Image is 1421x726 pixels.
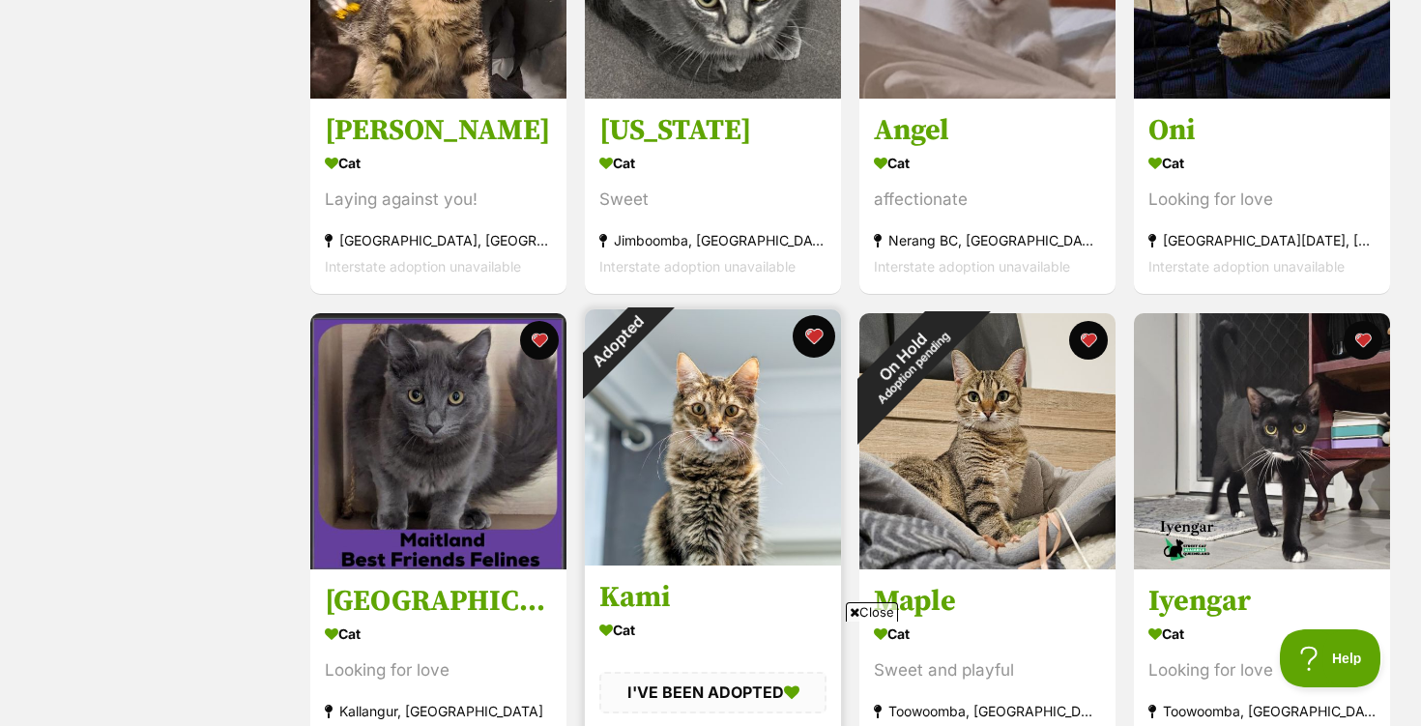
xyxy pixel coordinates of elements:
button: favourite [520,321,559,360]
div: Adopted [560,284,675,399]
img: Maple [859,313,1116,569]
a: Angel Cat affectionate Nerang BC, [GEOGRAPHIC_DATA] Interstate adoption unavailable favourite [859,99,1116,295]
img: Kami [585,309,841,566]
iframe: Help Scout Beacon - Open [1280,629,1382,687]
a: [US_STATE] Cat Sweet Jimboomba, [GEOGRAPHIC_DATA] Interstate adoption unavailable favourite [585,99,841,295]
span: Adoption pending [875,329,952,406]
a: Adopted [585,550,841,569]
h3: Angel [874,113,1101,150]
h3: [PERSON_NAME] [325,113,552,150]
span: Interstate adoption unavailable [325,259,521,276]
h3: Oni [1148,113,1376,150]
a: Oni Cat Looking for love [GEOGRAPHIC_DATA][DATE], [GEOGRAPHIC_DATA] Interstate adoption unavailab... [1134,99,1390,295]
button: favourite [1344,321,1382,360]
iframe: Advertisement [242,629,1179,716]
div: Cat [325,150,552,178]
div: affectionate [874,188,1101,214]
div: [GEOGRAPHIC_DATA][DATE], [GEOGRAPHIC_DATA] [1148,228,1376,254]
span: Close [846,602,898,622]
h3: Iyengar [1148,583,1376,620]
div: Cat [1148,620,1376,648]
div: Laying against you! [325,188,552,214]
span: Interstate adoption unavailable [599,259,796,276]
div: Cat [599,616,826,644]
div: Jimboomba, [GEOGRAPHIC_DATA] [599,228,826,254]
img: Iyengar [1134,313,1390,569]
h3: [GEOGRAPHIC_DATA] [325,583,552,620]
div: Looking for love [1148,657,1376,683]
button: favourite [1069,321,1108,360]
h3: [US_STATE] [599,113,826,150]
div: Toowoomba, [GEOGRAPHIC_DATA] [1148,698,1376,724]
div: Looking for love [1148,188,1376,214]
div: On Hold [823,276,992,446]
h3: Kami [599,579,826,616]
a: [PERSON_NAME] Cat Laying against you! [GEOGRAPHIC_DATA], [GEOGRAPHIC_DATA] Interstate adoption un... [310,99,566,295]
img: Maitland [310,313,566,569]
div: [GEOGRAPHIC_DATA], [GEOGRAPHIC_DATA] [325,228,552,254]
h3: Maple [874,583,1101,620]
div: Sweet [599,188,826,214]
button: favourite [793,315,835,358]
span: Interstate adoption unavailable [1148,259,1345,276]
div: Cat [874,150,1101,178]
div: Cat [599,150,826,178]
a: On HoldAdoption pending [859,554,1116,573]
div: Cat [1148,150,1376,178]
div: Nerang BC, [GEOGRAPHIC_DATA] [874,228,1101,254]
span: Interstate adoption unavailable [874,259,1070,276]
